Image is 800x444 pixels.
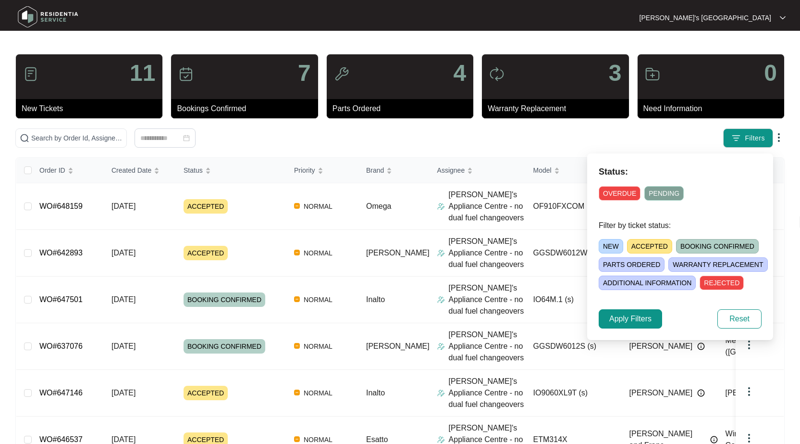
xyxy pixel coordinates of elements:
[599,220,762,231] p: Filter by ticket status:
[449,329,526,364] p: [PERSON_NAME]'s Appliance Centre - no dual fuel changeovers
[697,389,705,397] img: Info icon
[23,66,38,82] img: icon
[39,389,83,397] a: WO#647146
[437,343,445,350] img: Assigner Icon
[726,389,789,397] span: [PERSON_NAME]
[294,296,300,302] img: Vercel Logo
[627,239,672,254] span: ACCEPTED
[298,62,311,85] p: 7
[14,2,82,31] img: residentia service logo
[599,165,762,178] p: Status:
[366,165,384,176] span: Brand
[745,133,765,143] span: Filters
[39,342,83,350] a: WO#637076
[676,239,759,254] span: BOOKING CONFIRMED
[366,249,430,257] span: [PERSON_NAME]
[184,246,228,260] span: ACCEPTED
[286,158,358,183] th: Priority
[729,313,750,325] span: Reset
[20,133,29,143] img: search-icon
[640,13,771,23] p: [PERSON_NAME]'s [GEOGRAPHIC_DATA]
[449,282,526,317] p: [PERSON_NAME]'s Appliance Centre - no dual fuel changeovers
[332,103,473,114] p: Parts Ordered
[184,165,203,176] span: Status
[294,390,300,395] img: Vercel Logo
[599,186,640,201] span: OVERDUE
[300,294,336,305] span: NORMAL
[366,389,385,397] span: Inalto
[449,189,526,224] p: [PERSON_NAME]'s Appliance Centre - no dual fuel changeovers
[366,435,388,444] span: Esatto
[366,202,391,210] span: Omega
[334,66,349,82] img: icon
[184,339,265,354] span: BOOKING CONFIRMED
[366,342,430,350] span: [PERSON_NAME]
[178,66,194,82] img: icon
[629,341,693,352] span: [PERSON_NAME]
[599,239,623,254] span: NEW
[533,165,552,176] span: Model
[39,165,65,176] span: Order ID
[294,165,315,176] span: Priority
[773,132,785,143] img: dropdown arrow
[300,247,336,259] span: NORMAL
[449,376,526,410] p: [PERSON_NAME]'s Appliance Centre - no dual fuel changeovers
[111,165,151,176] span: Created Date
[130,62,155,85] p: 11
[39,435,83,444] a: WO#646537
[111,249,135,257] span: [DATE]
[731,133,741,143] img: filter icon
[629,387,693,399] span: [PERSON_NAME]
[488,103,628,114] p: Warranty Replacement
[111,435,135,444] span: [DATE]
[358,158,430,183] th: Brand
[111,202,135,210] span: [DATE]
[780,15,786,20] img: dropdown arrow
[104,158,176,183] th: Created Date
[437,436,445,444] img: Assigner Icon
[645,66,660,82] img: icon
[39,202,83,210] a: WO#648159
[526,277,622,323] td: IO64M.1 (s)
[526,230,622,277] td: GGSDW6012W (s)
[184,199,228,214] span: ACCEPTED
[526,183,622,230] td: OF910FXCOM
[111,342,135,350] span: [DATE]
[177,103,318,114] p: Bookings Confirmed
[526,158,622,183] th: Model
[764,62,777,85] p: 0
[599,276,696,290] span: ADDITIONAL INFORMATION
[643,103,784,114] p: Need Information
[176,158,286,183] th: Status
[32,158,104,183] th: Order ID
[39,295,83,304] a: WO#647501
[743,386,755,397] img: dropdown arrow
[437,389,445,397] img: Assigner Icon
[526,370,622,417] td: IO9060XL9T (s)
[39,249,83,257] a: WO#642893
[453,62,466,85] p: 4
[609,62,622,85] p: 3
[449,236,526,270] p: [PERSON_NAME]'s Appliance Centre - no dual fuel changeovers
[294,203,300,209] img: Vercel Logo
[184,386,228,400] span: ACCEPTED
[723,128,773,148] button: filter iconFilters
[437,165,465,176] span: Assignee
[697,343,705,350] img: Info icon
[644,186,684,201] span: PENDING
[437,296,445,304] img: Assigner Icon
[22,103,162,114] p: New Tickets
[430,158,526,183] th: Assignee
[717,309,762,329] button: Reset
[743,339,755,351] img: dropdown arrow
[111,389,135,397] span: [DATE]
[300,341,336,352] span: NORMAL
[294,250,300,255] img: Vercel Logo
[437,203,445,210] img: Assigner Icon
[700,276,744,290] span: REJECTED
[184,292,265,307] span: BOOKING CONFIRMED
[599,309,662,329] button: Apply Filters
[31,133,123,143] input: Search by Order Id, Assignee Name, Customer Name, Brand and Model
[111,295,135,304] span: [DATE]
[489,66,505,82] img: icon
